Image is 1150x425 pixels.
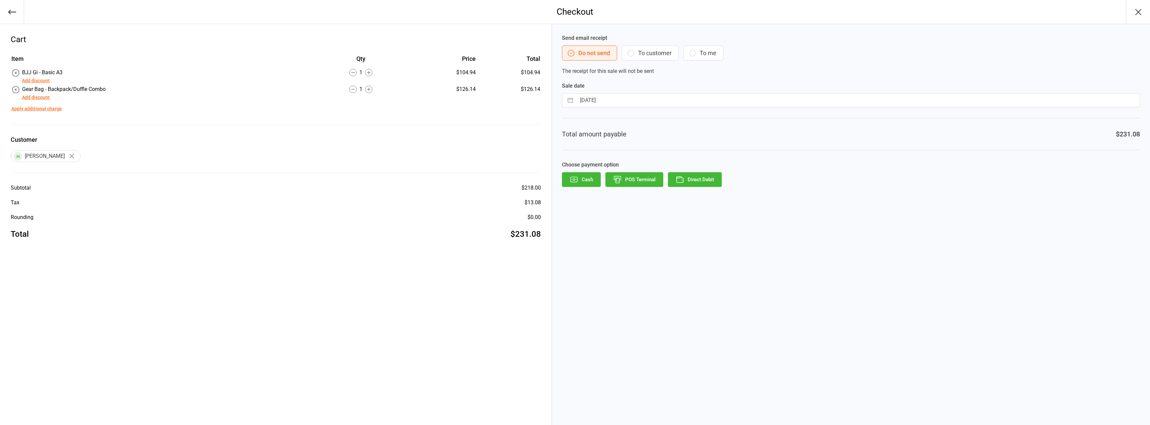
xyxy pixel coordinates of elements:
[11,199,19,207] div: Tax
[562,129,626,139] div: Total amount payable
[11,150,81,162] div: [PERSON_NAME]
[528,213,541,221] div: $0.00
[562,161,1140,169] label: Choose payment option
[522,184,541,192] div: $218.00
[410,54,476,63] div: Price
[478,85,540,101] td: $126.14
[11,228,29,240] div: Total
[11,54,312,68] th: Item
[562,34,1140,42] label: Send email receipt
[562,45,617,61] button: Do not send
[622,45,679,61] button: To customer
[525,199,541,207] div: $13.08
[11,135,541,144] label: Customer
[313,54,409,68] th: Qty
[313,85,409,93] div: 1
[11,33,541,45] div: Cart
[562,34,1140,75] div: The receipt for this sale will not be sent
[11,213,33,221] div: Rounding
[478,69,540,85] td: $104.94
[22,69,63,76] span: BJJ Gi - Basic A3
[11,105,62,112] button: Apply additional charge
[562,82,1140,90] label: Sale date
[11,184,31,192] div: Subtotal
[605,172,663,187] button: POS Terminal
[22,94,50,101] button: Add discount
[22,86,106,92] span: Gear Bag - Backpack/Duffle Combo
[410,85,476,93] div: $126.14
[562,172,601,187] button: Cash
[313,69,409,77] div: 1
[410,69,476,77] div: $104.94
[668,172,722,187] button: Direct Debit
[1116,129,1140,139] div: $231.08
[478,54,540,68] th: Total
[683,45,723,61] button: To me
[22,77,50,84] button: Add discount
[510,228,541,240] div: $231.08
